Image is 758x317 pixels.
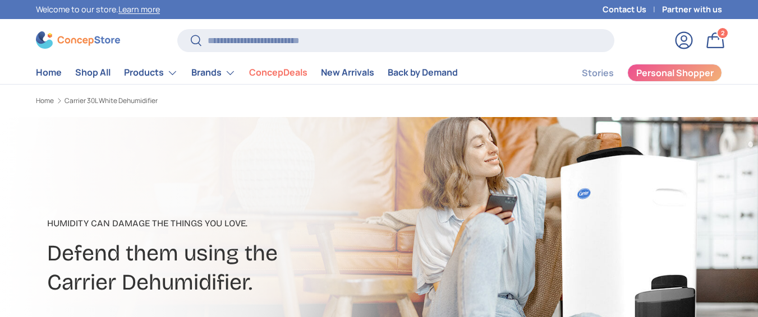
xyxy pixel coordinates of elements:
a: Personal Shopper [627,64,722,82]
a: Products [124,62,178,84]
nav: Primary [36,62,458,84]
a: ConcepDeals [249,62,307,83]
a: Carrier 30L White Dehumidifier [65,97,158,104]
summary: Products [117,62,185,84]
a: Contact Us [603,3,662,16]
summary: Brands [185,62,242,84]
span: 2 [721,29,725,37]
nav: Breadcrumbs [36,96,399,106]
a: New Arrivals [321,62,374,83]
a: Shop All [75,62,111,83]
a: Back by Demand [388,62,458,83]
a: Learn more [118,4,160,15]
img: ConcepStore [36,31,120,49]
p: Humidity can damage the things you love. [47,217,478,230]
h2: Defend them using the Carrier Dehumidifier. [47,239,478,297]
a: Stories [582,62,614,84]
p: Welcome to our store. [36,3,160,16]
a: Home [36,62,62,83]
a: Partner with us [662,3,722,16]
a: Brands [191,62,236,84]
nav: Secondary [555,62,722,84]
a: Home [36,97,54,104]
span: Personal Shopper [636,68,714,77]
